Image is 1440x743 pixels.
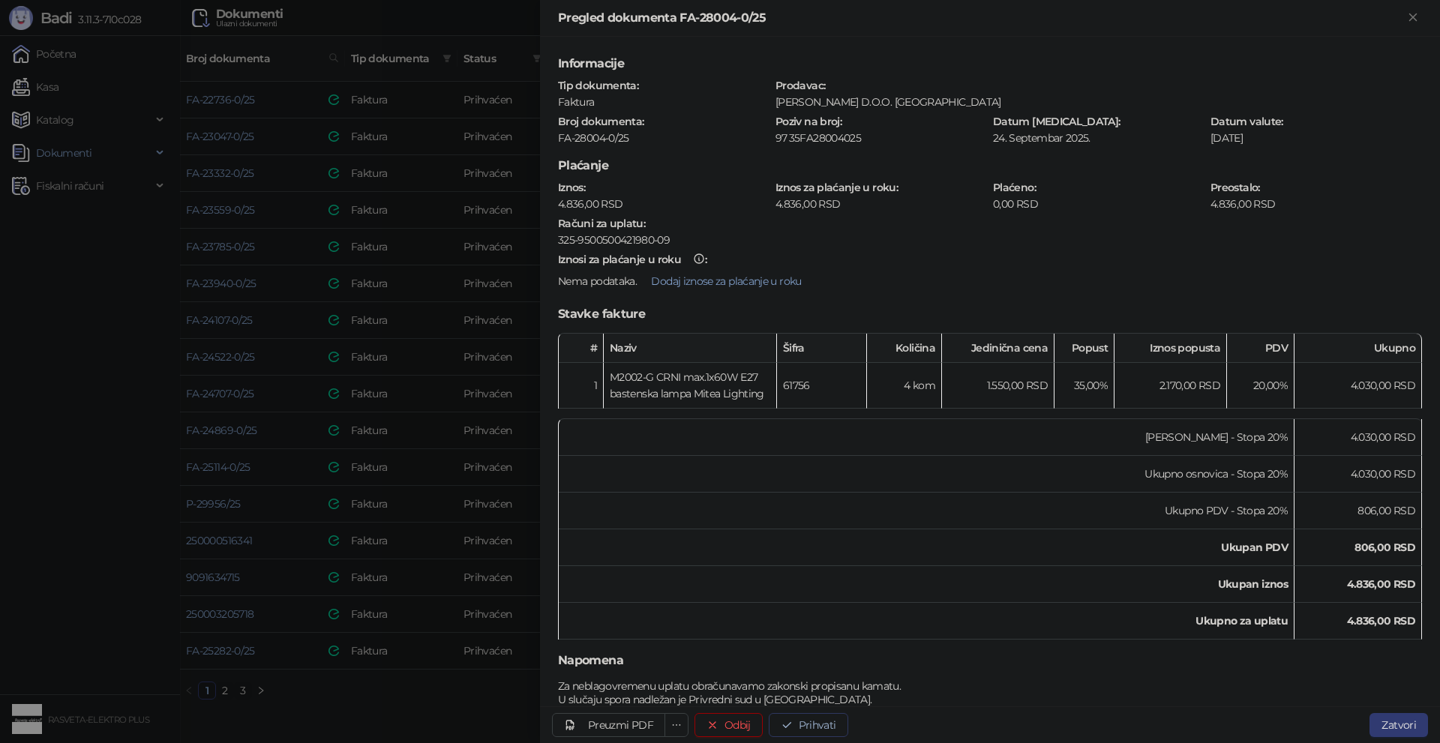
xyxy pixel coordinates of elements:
strong: Poziv na broj : [775,115,841,128]
div: 24. Septembar 2025. [991,131,1206,145]
button: Dodaj iznose za plaćanje u roku [639,269,813,293]
td: 1.550,00 RSD [942,363,1054,409]
button: Prihvati [769,713,848,737]
div: 4.836,00 RSD [774,197,988,211]
strong: Datum [MEDICAL_DATA] : [993,115,1120,128]
strong: 4.836,00 RSD [1347,614,1415,628]
th: Popust [1054,334,1114,363]
div: FA-28004-0/25 [556,131,771,145]
strong: Ukupno za uplatu [1195,614,1288,628]
button: Zatvori [1369,713,1428,737]
td: 1 [559,363,604,409]
strong: Iznos : [558,181,585,194]
div: 0,00 RSD [991,197,1206,211]
td: 35,00% [1054,363,1114,409]
h5: Stavke fakture [558,305,1422,323]
div: Za neblagovremenu uplatu obračunavamo zakonski propisanu kamatu. U slučaju spora nadležan je Priv... [556,679,905,733]
strong: Datum valute : [1210,115,1283,128]
td: Ukupno PDV - Stopa 20% [559,493,1294,529]
td: 4.030,00 RSD [1294,419,1422,456]
div: Faktura [556,95,771,109]
div: 97 [775,131,788,145]
strong: Ukupan iznos [1218,577,1288,591]
strong: Iznos za plaćanje u roku : [775,181,898,194]
button: Odbij [694,713,763,737]
div: Pregled dokumenta FA-28004-0/25 [558,9,1404,27]
strong: Broj dokumenta : [558,115,643,128]
h5: Plaćanje [558,157,1422,175]
div: 4.836,00 RSD [556,197,771,211]
a: Preuzmi PDF [552,713,665,737]
div: 35FA28004025 [788,131,986,145]
div: [PERSON_NAME] D.O.O. [GEOGRAPHIC_DATA] [775,95,1421,109]
div: M2002-G CRNI max.1x60W E27 bastenska lampa Mitea Lighting [610,369,770,402]
strong: Preostalo : [1210,181,1260,194]
span: Nema podataka [558,274,635,288]
td: Ukupno osnovica - Stopa 20% [559,456,1294,493]
h5: Napomena [558,652,1422,670]
th: Iznos popusta [1114,334,1227,363]
div: Preuzmi PDF [588,718,653,732]
strong: Plaćeno : [993,181,1036,194]
td: 4 kom [867,363,942,409]
strong: Tip dokumenta : [558,79,638,92]
td: [PERSON_NAME] - Stopa 20% [559,419,1294,456]
th: Jedinična cena [942,334,1054,363]
th: Naziv [604,334,777,363]
td: 61756 [777,363,867,409]
strong: : [558,253,706,266]
th: PDV [1227,334,1294,363]
strong: 4.836,00 RSD [1347,577,1415,591]
td: 4.030,00 RSD [1294,363,1422,409]
div: 4.836,00 RSD [1209,197,1423,211]
strong: Prodavac : [775,79,825,92]
td: 4.030,00 RSD [1294,456,1422,493]
th: # [559,334,604,363]
div: . [556,269,1423,293]
span: ellipsis [671,720,682,730]
div: 325-9500500421980-09 [558,233,1422,247]
td: 2.170,00 RSD [1114,363,1227,409]
strong: Ukupan PDV [1221,541,1288,554]
td: 806,00 RSD [1294,493,1422,529]
th: Količina [867,334,942,363]
button: Zatvori [1404,9,1422,27]
strong: Računi za uplatu : [558,217,645,230]
th: Šifra [777,334,867,363]
div: [DATE] [1209,131,1423,145]
div: Iznosi za plaćanje u roku [558,254,681,265]
strong: 806,00 RSD [1354,541,1415,554]
h5: Informacije [558,55,1422,73]
th: Ukupno [1294,334,1422,363]
span: 20,00 % [1253,379,1288,392]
